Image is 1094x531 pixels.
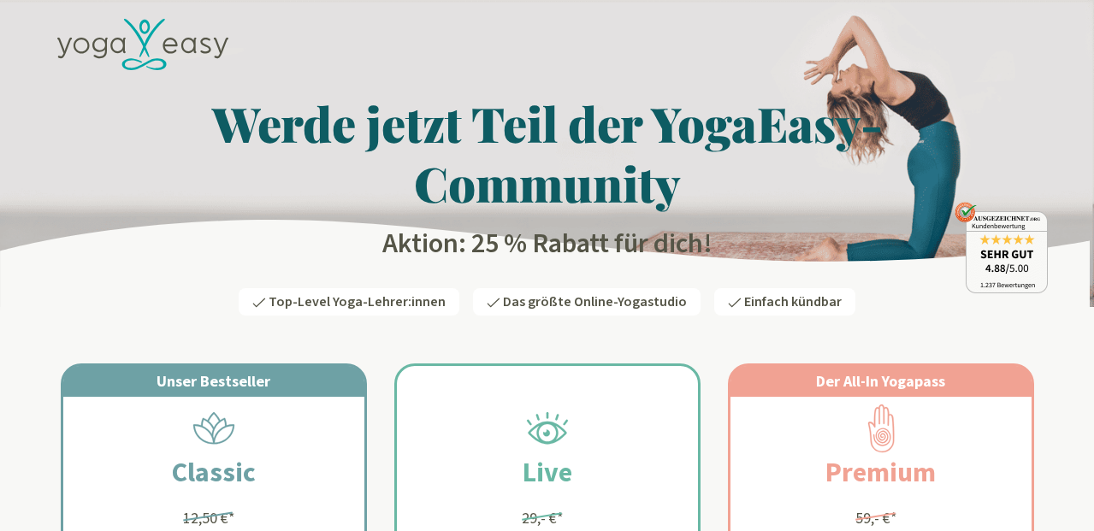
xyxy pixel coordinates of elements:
[503,292,687,311] span: Das größte Online-Yogastudio
[784,451,977,493] h2: Premium
[482,451,613,493] h2: Live
[522,506,564,529] div: 29,- €*
[47,227,1048,261] h2: Aktion: 25 % Rabatt für dich!
[816,371,945,391] span: Der All-In Yogapass
[157,371,270,391] span: Unser Bestseller
[269,292,446,311] span: Top-Level Yoga-Lehrer:innen
[131,451,297,493] h2: Classic
[855,506,897,529] div: 59,- €*
[744,292,842,311] span: Einfach kündbar
[183,506,235,529] div: 12,50 €*
[47,93,1048,213] h1: Werde jetzt Teil der YogaEasy-Community
[955,202,1048,293] img: ausgezeichnet_badge.png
